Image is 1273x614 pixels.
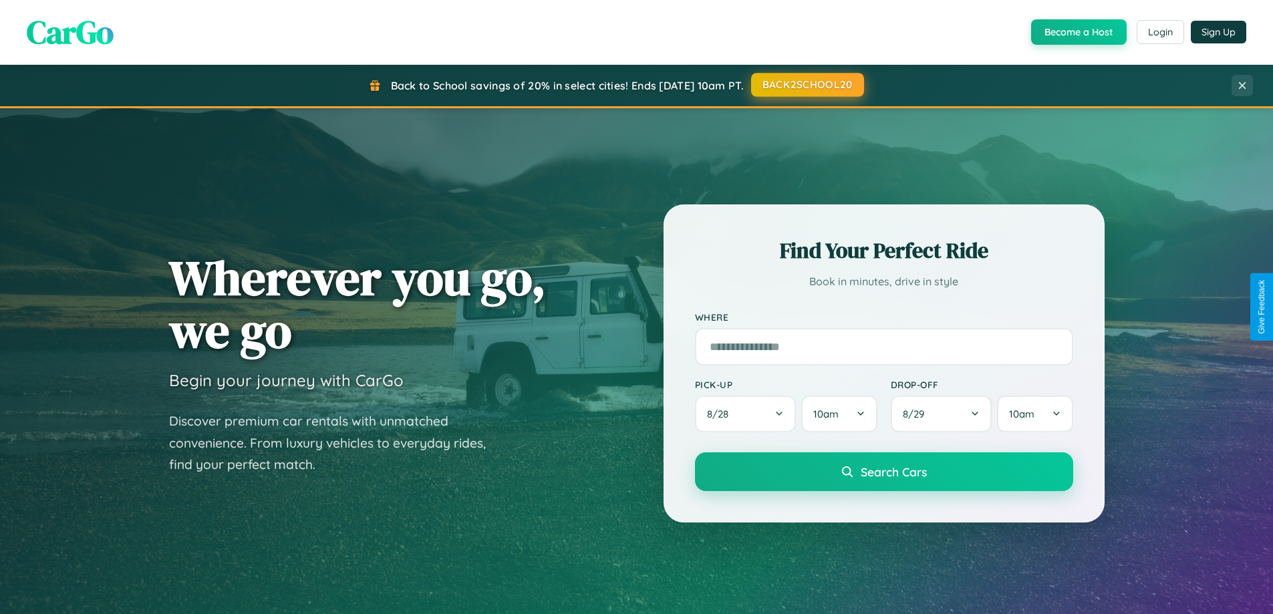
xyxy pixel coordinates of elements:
span: 8 / 29 [903,408,931,420]
button: Login [1137,20,1184,44]
span: 10am [1009,408,1034,420]
span: Back to School savings of 20% in select cities! Ends [DATE] 10am PT. [391,79,744,92]
button: Search Cars [695,452,1073,491]
span: 8 / 28 [707,408,735,420]
span: Search Cars [861,464,927,479]
button: 10am [997,396,1073,432]
label: Pick-up [695,379,877,390]
h1: Wherever you go, we go [169,251,546,357]
span: CarGo [27,10,114,54]
label: Where [695,311,1073,323]
button: 8/28 [695,396,797,432]
button: 8/29 [891,396,992,432]
button: BACK2SCHOOL20 [751,73,864,97]
h2: Find Your Perfect Ride [695,236,1073,265]
button: Sign Up [1191,21,1246,43]
button: 10am [801,396,877,432]
p: Discover premium car rentals with unmatched convenience. From luxury vehicles to everyday rides, ... [169,410,503,476]
p: Book in minutes, drive in style [695,272,1073,291]
div: Give Feedback [1257,280,1266,334]
span: 10am [813,408,839,420]
label: Drop-off [891,379,1073,390]
button: Become a Host [1031,19,1127,45]
h3: Begin your journey with CarGo [169,370,404,390]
